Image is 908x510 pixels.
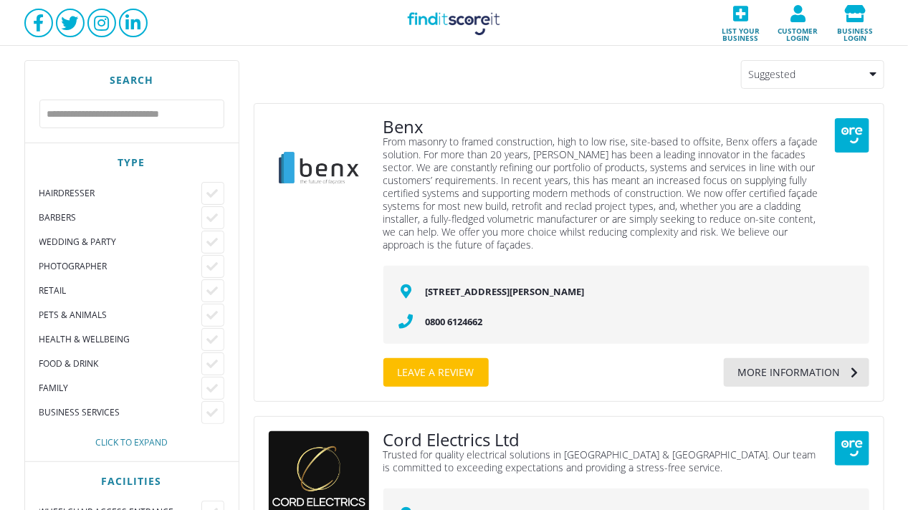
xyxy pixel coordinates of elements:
[39,285,201,297] div: Retail
[827,1,884,46] a: Business login
[39,476,224,486] div: Facilities
[712,1,770,46] a: List your business
[39,188,201,199] div: Hairdresser
[426,285,585,298] a: [STREET_ADDRESS][PERSON_NAME]
[39,407,201,418] div: Business Services
[39,236,201,248] div: Wedding & Party
[770,1,827,46] a: Customer login
[383,448,821,474] div: Trusted for quality electrical solutions in [GEOGRAPHIC_DATA] & [GEOGRAPHIC_DATA]. Our team is co...
[741,60,884,89] div: Suggested
[724,358,869,387] a: More information
[831,22,880,42] span: Business login
[383,358,489,387] a: Leave a review
[39,382,201,394] div: Family
[383,135,821,251] div: From masonry to framed construction, high to low rise, site-based to offsite, Benx offers a façad...
[383,118,424,135] a: Benx
[39,438,224,447] div: Click to expand
[426,315,483,328] a: 0800 6124662
[39,75,224,85] div: Search
[39,158,224,168] div: Type
[774,22,823,42] span: Customer login
[39,261,201,272] div: Photographer
[383,431,520,448] a: Cord Electrics Ltd
[724,358,841,387] div: More information
[39,358,201,370] div: Food & Drink
[39,309,201,321] div: Pets & Animals
[717,22,765,42] span: List your business
[39,334,201,345] div: Health & Wellbeing
[39,212,201,223] div: Barbers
